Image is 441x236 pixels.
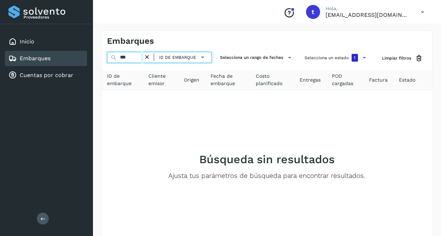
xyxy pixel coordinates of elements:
[326,12,410,18] p: teamgcabrera@traffictech.com
[217,52,296,63] button: Selecciona un rango de fechas
[302,52,371,64] button: Selecciona un estado1
[5,34,87,49] div: Inicio
[256,72,288,87] span: Costo planificado
[20,38,34,45] a: Inicio
[211,72,245,87] span: Fecha de embarque
[5,51,87,66] div: Embarques
[168,172,365,180] p: Ajusta tus parámetros de búsqueda para encontrar resultados.
[159,54,196,61] span: ID de embarque
[300,76,321,84] span: Entregas
[326,6,410,12] p: Hola,
[20,55,51,62] a: Embarques
[382,55,411,61] span: Limpiar filtros
[20,72,73,78] a: Cuentas por cobrar
[369,76,388,84] span: Factura
[24,15,84,20] p: Proveedores
[332,72,358,87] span: POD cargadas
[199,153,335,166] h2: Búsqueda sin resultados
[148,72,173,87] span: Cliente emisor
[5,68,87,83] div: Cuentas por cobrar
[354,55,355,60] span: 1
[399,76,415,84] span: Estado
[184,76,199,84] span: Origen
[107,36,154,46] h4: Embarques
[376,52,428,65] button: Limpiar filtros
[157,52,208,62] button: ID de embarque
[107,72,137,87] span: ID de embarque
